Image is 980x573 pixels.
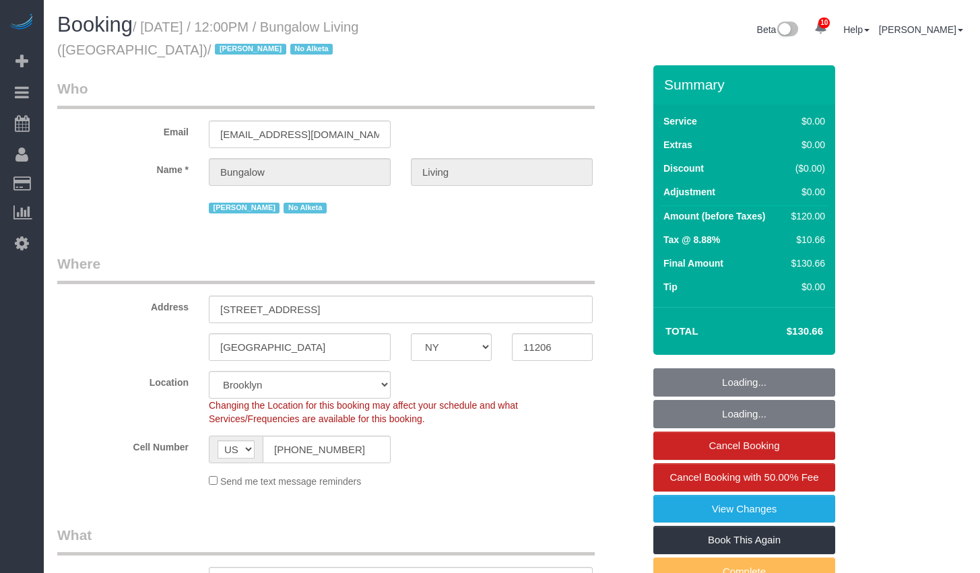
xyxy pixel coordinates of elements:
span: Changing the Location for this booking may affect your schedule and what Services/Frequencies are... [209,400,518,424]
h3: Summary [664,77,828,92]
a: Help [843,24,870,35]
a: 10 [808,13,834,43]
a: Beta [757,24,799,35]
legend: What [57,525,595,555]
div: $0.00 [786,138,825,151]
input: Last Name [411,158,593,186]
label: Final Amount [663,257,723,270]
label: Location [47,371,199,389]
div: ($0.00) [786,162,825,175]
a: Cancel Booking with 50.00% Fee [653,463,835,492]
input: City [209,333,391,361]
input: First Name [209,158,391,186]
img: Automaid Logo [8,13,35,32]
img: New interface [776,22,798,39]
label: Email [47,121,199,139]
a: [PERSON_NAME] [879,24,963,35]
div: $0.00 [786,185,825,199]
label: Amount (before Taxes) [663,209,765,223]
span: Booking [57,13,133,36]
input: Email [209,121,391,148]
div: $130.66 [786,257,825,270]
span: [PERSON_NAME] [215,44,286,55]
legend: Who [57,79,595,109]
small: / [DATE] / 12:00PM / Bungalow Living ([GEOGRAPHIC_DATA]) [57,20,359,57]
span: / [207,42,337,57]
label: Service [663,114,697,128]
label: Address [47,296,199,314]
a: Book This Again [653,526,835,554]
span: No Alketa [284,203,327,213]
input: Cell Number [263,436,391,463]
span: No Alketa [290,44,333,55]
legend: Where [57,254,595,284]
label: Extras [663,138,692,151]
a: Cancel Booking [653,432,835,460]
span: Send me text message reminders [220,476,361,487]
label: Cell Number [47,436,199,454]
label: Tip [663,280,678,294]
span: Cancel Booking with 50.00% Fee [670,471,819,483]
input: Zip Code [512,333,593,361]
span: [PERSON_NAME] [209,203,280,213]
span: 10 [818,18,830,28]
div: $120.00 [786,209,825,223]
label: Adjustment [663,185,715,199]
h4: $130.66 [746,326,823,337]
label: Discount [663,162,704,175]
div: $0.00 [786,280,825,294]
a: View Changes [653,495,835,523]
strong: Total [665,325,698,337]
label: Name * [47,158,199,176]
div: $10.66 [786,233,825,246]
div: $0.00 [786,114,825,128]
label: Tax @ 8.88% [663,233,720,246]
